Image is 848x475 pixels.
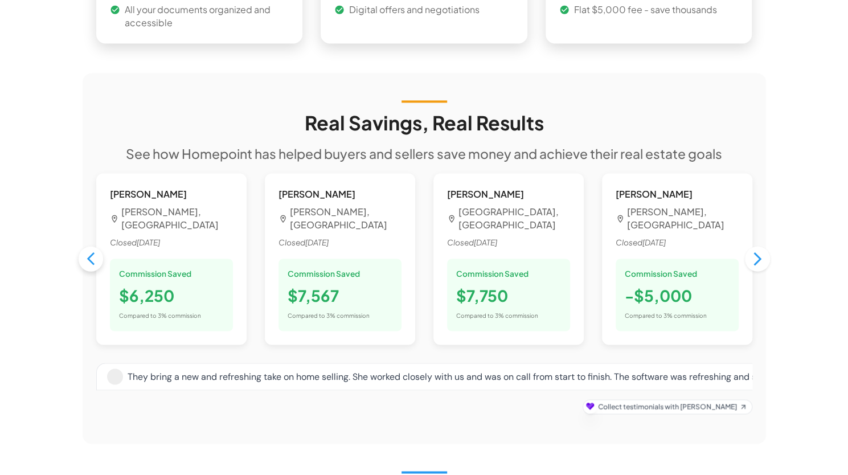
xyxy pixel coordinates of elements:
span: Compared to 3% commission [119,312,201,319]
h5: $7,750 [456,285,561,306]
h3: Real Savings, Real Results [305,112,544,134]
span: Closed [DATE] [447,236,570,249]
h6: [PERSON_NAME] [110,187,233,201]
p: Flat $5,000 fee - save thousands [574,3,717,17]
p: Digital offers and negotiations [349,3,480,17]
h6: [PERSON_NAME] [616,187,739,201]
p: [PERSON_NAME], [GEOGRAPHIC_DATA] [290,206,402,232]
p: [PERSON_NAME], [GEOGRAPHIC_DATA] [627,206,739,232]
span: Compared to 3% commission [625,312,707,319]
h6: See how Homepoint has helped buyers and sellers save money and achieve their real estate goals [126,144,722,165]
p: All your documents organized and accessible [125,3,289,30]
span: Commission Saved [456,268,529,281]
h6: [PERSON_NAME] [278,187,402,201]
span: Closed [DATE] [278,236,402,249]
h5: -$5,000 [625,285,730,306]
span: Closed [DATE] [616,236,739,249]
span: Commission Saved [119,268,191,281]
h6: [PERSON_NAME] [447,187,570,201]
p: [GEOGRAPHIC_DATA], [GEOGRAPHIC_DATA] [458,206,570,232]
span: Compared to 3% commission [456,312,538,319]
span: Commission Saved [288,268,360,281]
span: Compared to 3% commission [288,312,370,319]
h5: $7,567 [288,285,392,306]
span: Commission Saved [625,268,697,281]
p: [PERSON_NAME], [GEOGRAPHIC_DATA] [121,206,233,232]
span: Closed [DATE] [110,236,233,249]
h5: $6,250 [119,285,224,306]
